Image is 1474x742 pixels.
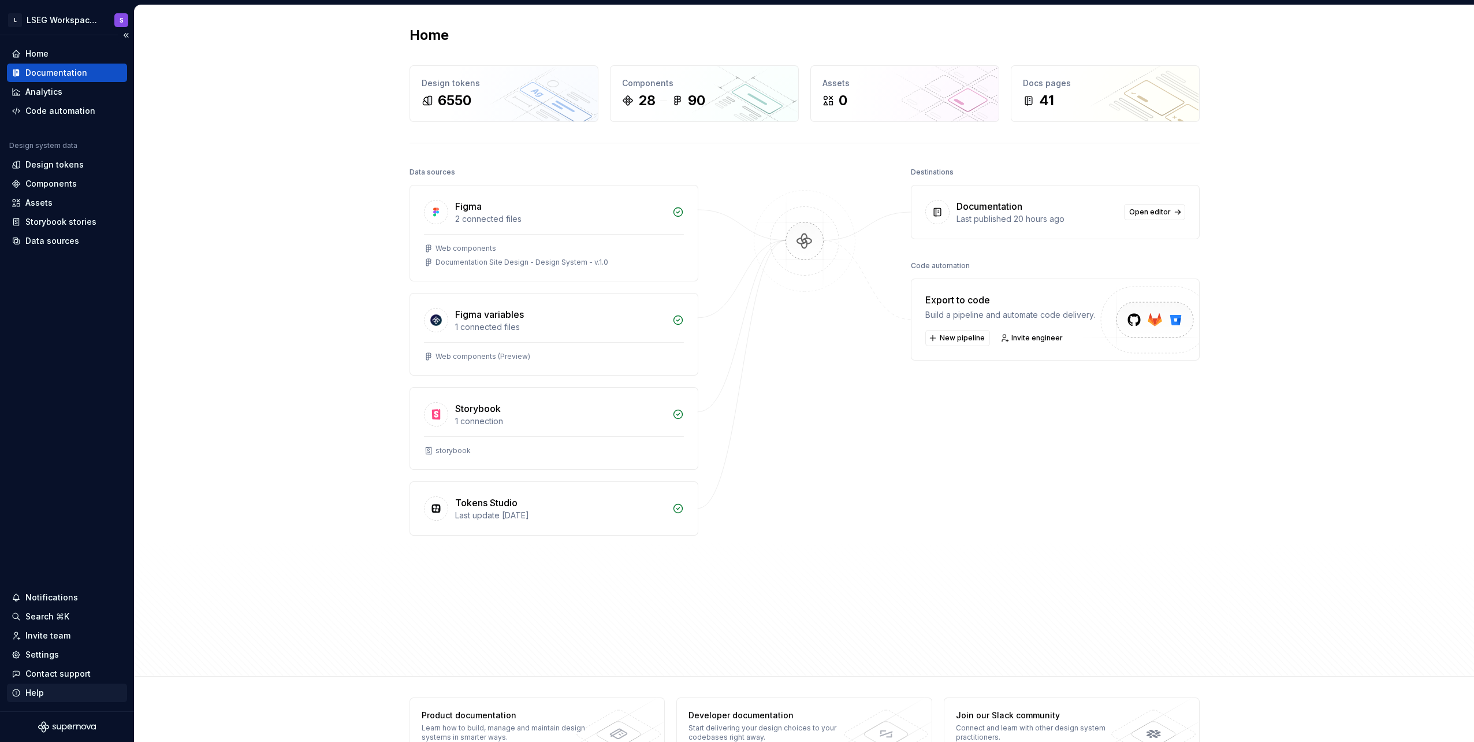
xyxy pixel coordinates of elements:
div: Design tokens [422,77,586,89]
a: Tokens StudioLast update [DATE] [410,481,698,536]
div: Destinations [911,164,954,180]
a: Design tokens [7,155,127,174]
div: 2 connected files [455,213,665,225]
a: Design tokens6550 [410,65,598,122]
div: 1 connection [455,415,665,427]
a: Assets0 [810,65,999,122]
div: Connect and learn with other design system practitioners. [956,724,1124,742]
a: Docs pages41 [1011,65,1200,122]
div: Web components [435,244,496,253]
div: 6550 [438,91,471,110]
div: 90 [688,91,705,110]
div: Data sources [410,164,455,180]
span: Open editor [1129,207,1171,217]
div: Start delivering your design choices to your codebases right away. [688,724,857,742]
div: LSEG Workspace Design System [27,14,100,26]
svg: Supernova Logo [38,721,96,733]
a: Assets [7,194,127,212]
a: Code automation [7,102,127,120]
div: Documentation [956,199,1022,213]
div: Settings [25,649,59,661]
a: Figma variables1 connected filesWeb components (Preview) [410,293,698,376]
div: Join our Slack community [956,710,1124,721]
a: Storybook stories [7,213,127,231]
div: Last published 20 hours ago [956,213,1117,225]
div: Assets [25,197,53,209]
div: Analytics [25,86,62,98]
button: Search ⌘K [7,607,127,626]
span: New pipeline [940,333,985,343]
div: Storybook [455,402,501,415]
div: Home [25,48,49,60]
a: Documentation [7,64,127,82]
div: Data sources [25,235,79,247]
div: 41 [1039,91,1054,110]
div: L [8,13,22,27]
div: S [120,16,124,25]
div: Code automation [911,258,970,274]
div: Components [622,77,787,89]
div: Documentation Site Design - Design System - v.1.0 [435,258,608,267]
div: Code automation [25,105,95,117]
div: Assets [822,77,987,89]
a: Invite engineer [997,330,1068,346]
div: Developer documentation [688,710,857,721]
h2: Home [410,26,449,44]
a: Components2890 [610,65,799,122]
div: Docs pages [1023,77,1188,89]
div: Storybook stories [25,216,96,228]
div: Help [25,687,44,699]
a: Analytics [7,83,127,101]
button: Help [7,684,127,702]
div: Learn how to build, manage and maintain design systems in smarter ways. [422,724,590,742]
button: Notifications [7,588,127,607]
div: Tokens Studio [455,496,518,510]
a: Home [7,44,127,63]
div: 1 connected files [455,321,665,333]
button: Collapse sidebar [118,27,134,43]
div: Export to code [925,293,1095,307]
button: LLSEG Workspace Design SystemS [2,8,132,32]
div: Figma variables [455,307,524,321]
button: Contact support [7,665,127,683]
div: Documentation [25,67,87,79]
button: New pipeline [925,330,990,346]
div: Invite team [25,630,70,641]
div: Web components (Preview) [435,352,530,361]
div: Search ⌘K [25,611,69,622]
a: Figma2 connected filesWeb componentsDocumentation Site Design - Design System - v.1.0 [410,185,698,281]
div: Components [25,178,77,190]
div: 0 [839,91,847,110]
div: Product documentation [422,710,590,721]
a: Open editor [1124,204,1185,220]
a: Components [7,175,127,193]
div: Build a pipeline and automate code delivery. [925,309,1095,321]
div: Figma [455,199,482,213]
div: Notifications [25,592,78,603]
div: Last update [DATE] [455,510,665,521]
a: Data sources [7,232,127,250]
div: 28 [638,91,656,110]
span: Invite engineer [1011,333,1063,343]
div: Design tokens [25,159,84,170]
a: Settings [7,645,127,664]
div: Design system data [9,141,77,150]
a: Invite team [7,626,127,645]
div: storybook [435,446,471,455]
div: Contact support [25,668,91,680]
a: Storybook1 connectionstorybook [410,387,698,470]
